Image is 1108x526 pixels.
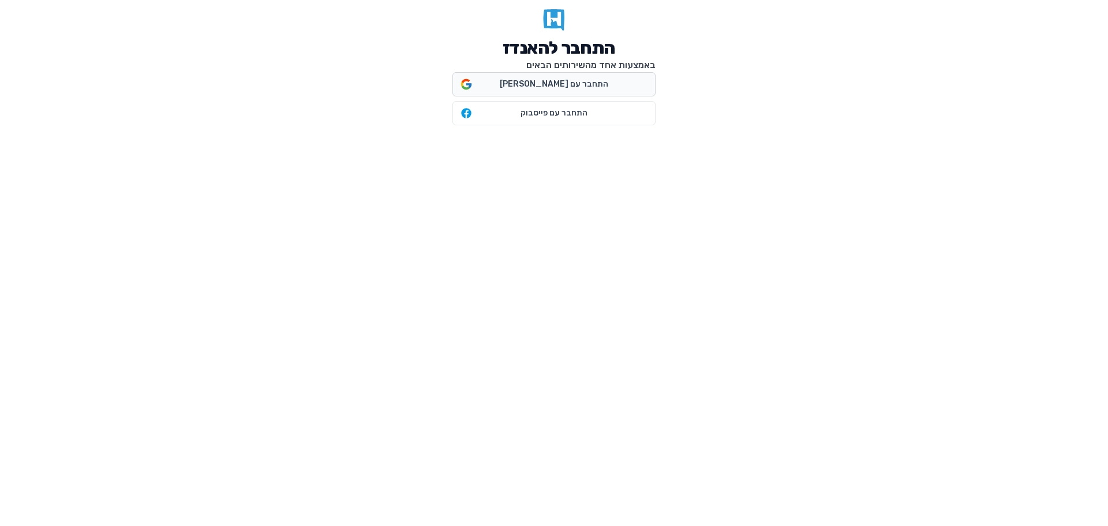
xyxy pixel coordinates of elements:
[500,79,608,90] span: התחבר עם [PERSON_NAME]
[503,38,615,58] h1: התחבר להאנדז
[452,101,656,125] button: התחבר עם פייסבוק
[521,107,587,119] span: התחבר עם פייסבוק
[452,72,656,96] button: התחבר עם [PERSON_NAME]
[526,59,656,70] span: באמצעות אחד מהשירותים הבאים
